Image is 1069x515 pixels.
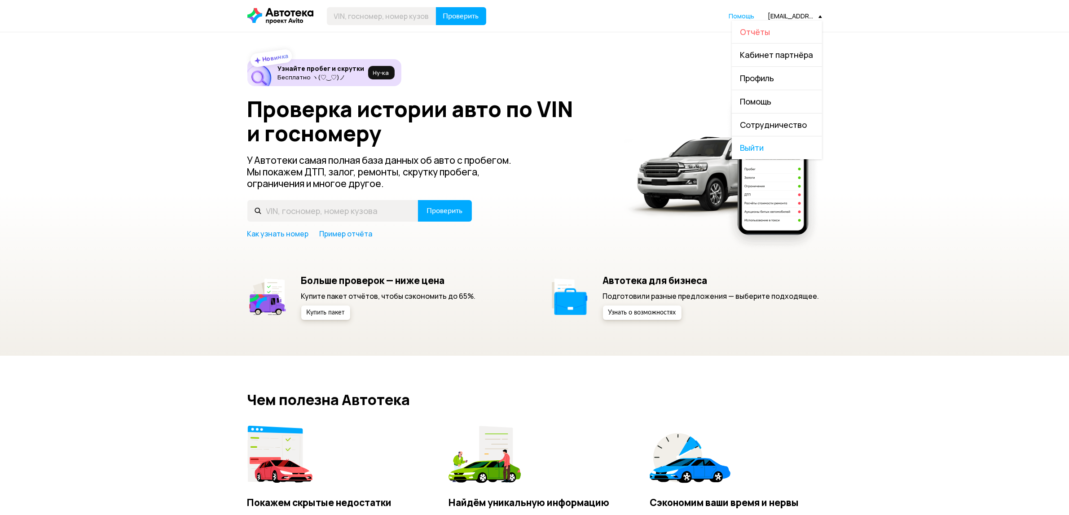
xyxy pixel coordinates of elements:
[247,97,612,145] h1: Проверка истории авто по VIN и госномеру
[443,13,479,20] span: Проверить
[247,154,527,189] p: У Автотеки самая полная база данных об авто с пробегом. Мы покажем ДТП, залог, ремонты, скрутку п...
[732,90,822,113] a: Помощь
[603,291,819,301] p: Подготовили разные предложения — выберите подходящее.
[729,12,755,20] span: Помощь
[603,275,819,286] h5: Автотека для бизнеса
[247,200,418,222] input: VIN, госномер, номер кузова
[603,306,682,320] button: Узнать о возможностях
[247,392,822,408] h2: Чем полезна Автотека
[301,306,350,320] button: Купить пакет
[740,26,770,37] span: Отчёты
[436,7,486,25] button: Проверить
[278,65,365,73] h6: Узнайте пробег и скрутки
[449,497,620,508] h4: Найдём уникальную информацию
[732,44,822,66] a: Кабинет партнёра
[740,73,774,83] span: Профиль
[608,310,676,316] span: Узнать о возможностях
[732,21,822,44] a: Отчёты
[732,67,822,90] a: Профиль
[768,12,822,20] div: [EMAIL_ADDRESS][DOMAIN_NAME]
[373,69,389,76] span: Ну‑ка
[732,113,822,136] a: Сотрудничество
[247,497,419,508] h4: Покажем скрытые недостатки
[740,96,772,107] span: Помощь
[740,119,807,130] span: Сотрудничество
[327,7,436,25] input: VIN, госномер, номер кузова
[301,291,476,301] p: Купите пакет отчётов, чтобы сэкономить до 65%.
[307,310,345,316] span: Купить пакет
[247,229,309,239] a: Как узнать номер
[427,207,463,214] span: Проверить
[320,229,373,239] a: Пример отчёта
[261,52,289,63] strong: Новинка
[301,275,476,286] h5: Больше проверок — ниже цена
[732,136,822,159] span: Выйти
[418,200,472,222] button: Проверить
[650,497,822,508] h4: Сэкономим ваши время и нервы
[729,12,755,21] a: Помощь
[740,49,814,60] span: Кабинет партнёра
[278,74,365,81] p: Бесплатно ヽ(♡‿♡)ノ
